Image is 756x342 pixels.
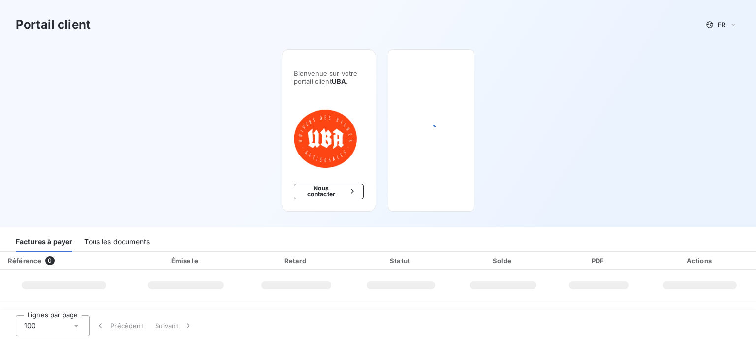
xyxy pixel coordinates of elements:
div: Référence [8,257,41,265]
div: Factures à payer [16,231,72,252]
div: Statut [351,256,450,266]
button: Nous contacter [294,184,364,199]
div: Émise le [130,256,241,266]
div: PDF [555,256,642,266]
div: Solde [455,256,552,266]
div: Retard [245,256,347,266]
span: Bienvenue sur votre portail client . [294,69,364,85]
span: 100 [24,321,36,331]
img: Company logo [294,109,357,168]
span: UBA [332,77,346,85]
span: FR [718,21,725,29]
span: 0 [45,256,54,265]
button: Suivant [149,315,199,336]
div: Actions [646,256,754,266]
div: Tous les documents [84,231,150,252]
button: Précédent [90,315,149,336]
h3: Portail client [16,16,91,33]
